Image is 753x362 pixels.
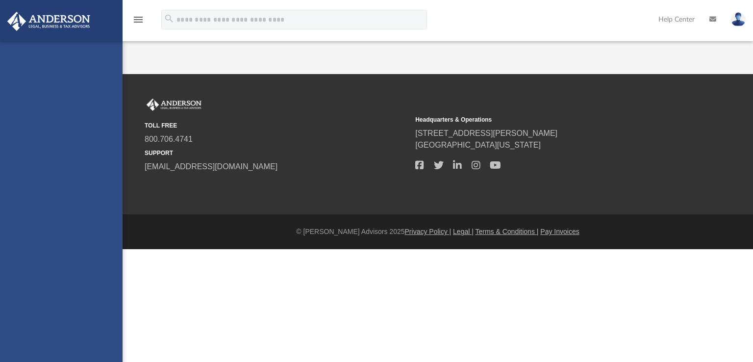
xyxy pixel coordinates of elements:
[123,227,753,237] div: © [PERSON_NAME] Advisors 2025
[731,12,746,26] img: User Pic
[4,12,93,31] img: Anderson Advisors Platinum Portal
[145,149,408,157] small: SUPPORT
[145,162,277,171] a: [EMAIL_ADDRESS][DOMAIN_NAME]
[164,13,175,24] i: search
[415,115,679,124] small: Headquarters & Operations
[476,228,539,235] a: Terms & Conditions |
[415,141,541,149] a: [GEOGRAPHIC_DATA][US_STATE]
[145,135,193,143] a: 800.706.4741
[145,99,203,111] img: Anderson Advisors Platinum Portal
[415,129,557,137] a: [STREET_ADDRESS][PERSON_NAME]
[540,228,579,235] a: Pay Invoices
[132,19,144,26] a: menu
[132,14,144,26] i: menu
[145,121,408,130] small: TOLL FREE
[453,228,474,235] a: Legal |
[405,228,452,235] a: Privacy Policy |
